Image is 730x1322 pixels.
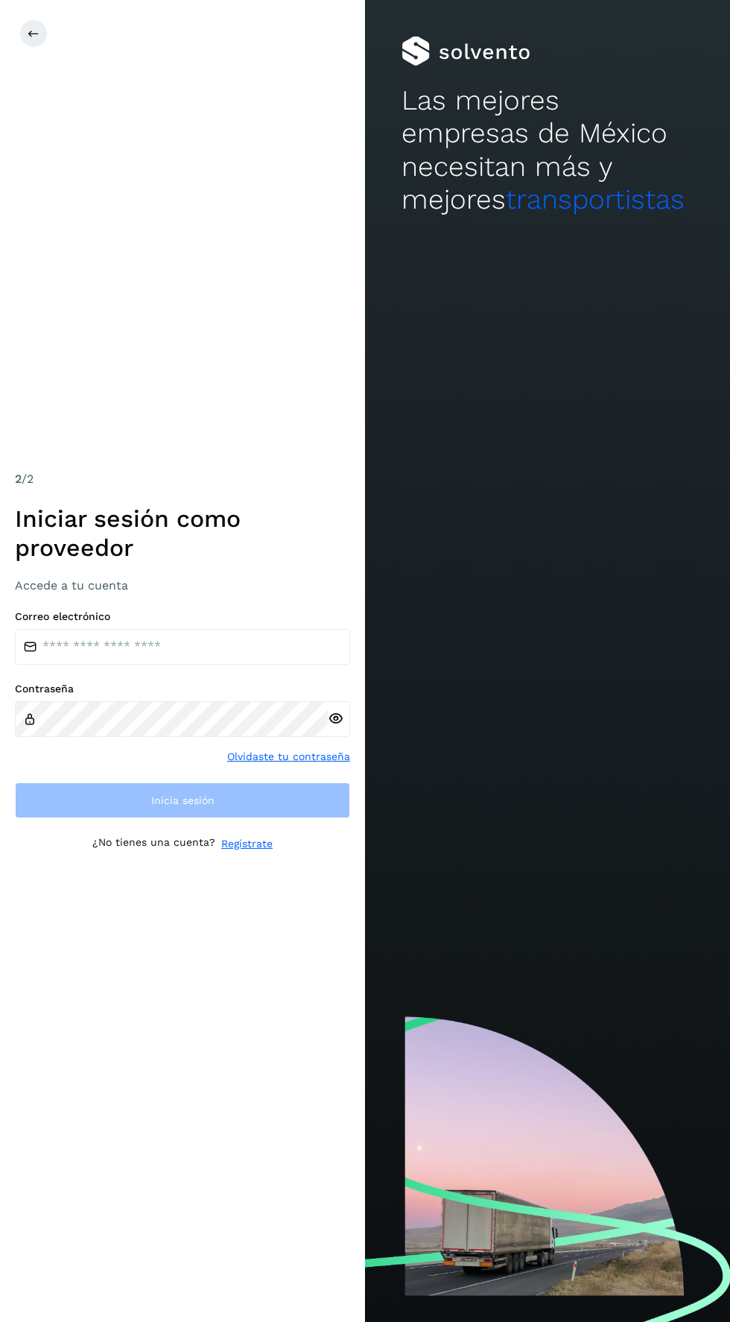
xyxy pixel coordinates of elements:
[151,795,215,806] span: Inicia sesión
[15,683,350,695] label: Contraseña
[15,505,350,562] h1: Iniciar sesión como proveedor
[506,183,685,215] span: transportistas
[15,578,350,592] h3: Accede a tu cuenta
[227,749,350,765] a: Olvidaste tu contraseña
[15,470,350,488] div: /2
[221,836,273,852] a: Regístrate
[15,472,22,486] span: 2
[92,836,215,852] p: ¿No tienes una cuenta?
[15,610,350,623] label: Correo electrónico
[401,84,693,217] h2: Las mejores empresas de México necesitan más y mejores
[15,782,350,818] button: Inicia sesión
